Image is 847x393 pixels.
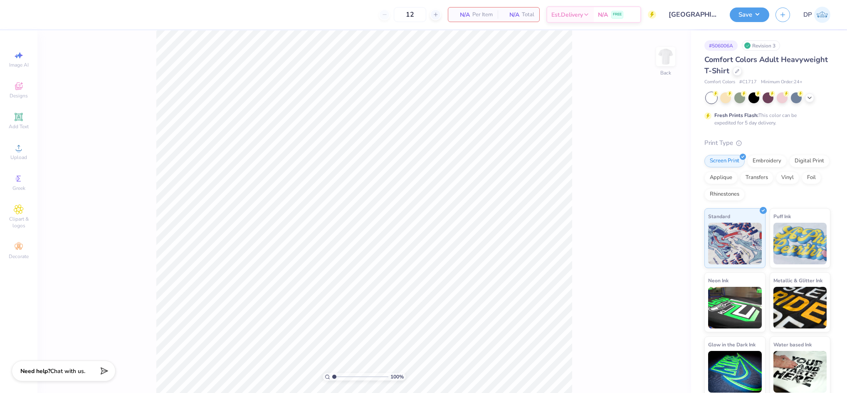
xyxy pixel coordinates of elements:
[739,79,757,86] span: # C1717
[472,10,493,19] span: Per Item
[9,123,29,130] span: Add Text
[708,276,728,285] span: Neon Ink
[773,223,827,264] img: Puff Ink
[50,367,85,375] span: Chat with us.
[708,212,730,221] span: Standard
[12,185,25,192] span: Greek
[522,10,534,19] span: Total
[803,7,830,23] a: DP
[773,276,822,285] span: Metallic & Glitter Ink
[20,367,50,375] strong: Need help?
[773,287,827,328] img: Metallic & Glitter Ink
[551,10,583,19] span: Est. Delivery
[789,155,830,167] div: Digital Print
[747,155,787,167] div: Embroidery
[714,112,758,119] strong: Fresh Prints Flash:
[9,62,29,68] span: Image AI
[814,7,830,23] img: Darlene Padilla
[10,92,28,99] span: Designs
[9,253,29,260] span: Decorate
[803,10,812,20] span: DP
[704,188,745,201] div: Rhinestones
[704,155,745,167] div: Screen Print
[503,10,519,19] span: N/A
[598,10,608,19] span: N/A
[662,6,724,23] input: Untitled Design
[613,12,622,17] span: FREE
[708,223,762,264] img: Standard
[708,340,756,349] span: Glow in the Dark Ink
[802,172,821,184] div: Foil
[4,216,33,229] span: Clipart & logos
[10,154,27,161] span: Upload
[773,212,791,221] span: Puff Ink
[773,351,827,393] img: Water based Ink
[660,69,671,77] div: Back
[742,40,780,51] div: Revision 3
[708,351,762,393] img: Glow in the Dark Ink
[708,287,762,328] img: Neon Ink
[704,55,828,76] span: Comfort Colors Adult Heavyweight T-Shirt
[657,48,674,65] img: Back
[761,79,803,86] span: Minimum Order: 24 +
[394,7,426,22] input: – –
[704,172,738,184] div: Applique
[453,10,470,19] span: N/A
[730,7,769,22] button: Save
[740,172,773,184] div: Transfers
[776,172,799,184] div: Vinyl
[704,40,738,51] div: # 506006A
[704,138,830,148] div: Print Type
[773,340,812,349] span: Water based Ink
[390,373,404,381] span: 100 %
[704,79,735,86] span: Comfort Colors
[714,112,817,127] div: This color can be expedited for 5 day delivery.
